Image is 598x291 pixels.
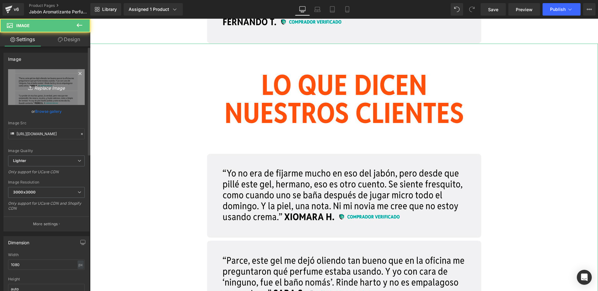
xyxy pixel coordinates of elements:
div: Image [8,53,21,62]
p: More settings [33,221,58,227]
button: Redo [466,3,478,16]
button: Undo [451,3,463,16]
div: Image Src [8,121,85,125]
div: Only support for UCare CDN and Shopify CDN [8,201,85,215]
div: Open Intercom Messenger [577,270,592,285]
b: Lighter [13,158,26,163]
a: New Library [90,3,121,16]
a: v6 [2,3,24,16]
input: Link [8,128,85,139]
div: Image Quality [8,149,85,153]
div: Assigned 1 Product [129,6,178,12]
span: Jabón Aromatizante Perfumado (Versión HD) [29,9,89,14]
div: or [8,108,85,115]
b: 3000x3000 [13,190,36,194]
div: v6 [12,5,20,13]
div: Dimension [8,236,30,245]
button: More settings [4,217,89,231]
div: Image Resolution [8,180,85,184]
i: Replace Image [21,83,71,91]
a: Browse gallery [35,106,62,117]
a: Design [46,32,92,46]
span: Library [102,7,117,12]
a: Tablet [325,3,340,16]
div: Only support for UCare CDN [8,169,85,179]
div: px [78,260,84,269]
span: Save [488,6,498,13]
div: Height [8,277,85,281]
a: Desktop [295,3,310,16]
a: Mobile [340,3,355,16]
span: Publish [550,7,566,12]
button: Publish [543,3,581,16]
button: More [583,3,596,16]
span: Preview [516,6,533,13]
span: Image [16,23,30,28]
a: Laptop [310,3,325,16]
input: auto [8,260,85,270]
div: Width [8,253,85,257]
a: Product Pages [29,3,101,8]
a: Preview [508,3,540,16]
